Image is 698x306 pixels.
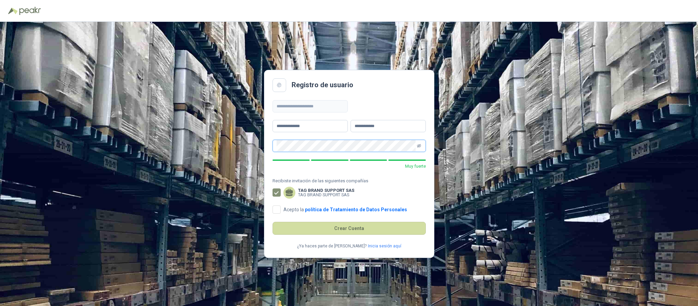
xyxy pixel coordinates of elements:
[298,193,354,197] p: TAG BRAND SUPPORT SAS
[292,80,353,90] h2: Registro de usuario
[298,188,354,193] b: TAG BRAND SUPPORT SAS
[368,243,401,249] a: Inicia sesión aquí
[273,222,426,235] button: Crear Cuenta
[281,207,410,212] span: Acepto la
[297,243,367,249] p: ¿Ya haces parte de [PERSON_NAME]?
[19,7,41,15] img: Peakr
[417,144,421,148] span: eye-invisible
[273,178,426,184] span: Recibiste invitación de las siguientes compañías
[273,163,426,170] p: Muy fuerte
[305,207,407,212] a: política de Tratamiento de Datos Personales
[8,7,18,14] img: Logo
